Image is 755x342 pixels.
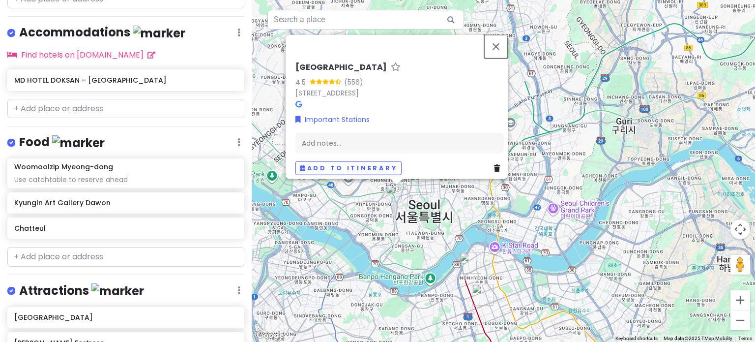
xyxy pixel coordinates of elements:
div: Seoul Station [382,181,411,210]
h6: [GEOGRAPHIC_DATA] [295,62,387,72]
a: Important Stations [295,114,370,124]
a: [STREET_ADDRESS] [295,88,359,97]
img: Google [254,329,287,342]
h4: Food [19,134,105,151]
button: Drag Pegman onto the map to open Street View [730,255,750,275]
h6: KyungIn Art Gallery Dawon [14,198,237,207]
div: Add notes... [295,132,504,153]
img: marker [91,283,144,299]
a: Star place [391,62,401,72]
input: + Add place or address [7,247,244,267]
input: Search a place [267,10,464,30]
h6: Woomoolzip Myeong-dong [14,162,113,171]
button: Close [484,34,508,58]
h6: [GEOGRAPHIC_DATA] [14,313,237,322]
a: Terms (opens in new tab) [738,336,752,341]
input: + Add place or address [7,99,244,119]
button: Add to itinerary [295,161,402,175]
img: marker [52,135,105,151]
button: Keyboard shortcuts [615,335,658,342]
div: Woomoolzip Myeong-dong [406,167,436,197]
div: Use catchtable to reserve ahead [14,175,237,184]
a: Delete place [494,162,504,173]
i: Google Maps [295,100,302,107]
div: (556) [344,76,363,87]
h6: Chatteul [14,224,237,233]
button: Zoom out [730,311,750,330]
span: Map data ©2025 TMap Mobility [664,336,732,341]
a: Find hotels on [DOMAIN_NAME] [7,49,155,61]
h4: Accommodations [19,25,185,41]
img: marker [133,26,185,41]
h4: Attractions [19,283,144,299]
h6: MD HOTEL DOKSAN – [GEOGRAPHIC_DATA] [14,76,237,85]
div: 제이티성형외과 JT PLASTIC SURGERY [456,248,485,278]
button: Zoom in [730,290,750,310]
a: Open this area in Google Maps (opens a new window) [254,329,287,342]
div: DA Plastic Surgery Clinic [468,280,497,310]
button: Map camera controls [730,219,750,239]
div: 4.5 [295,76,310,87]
